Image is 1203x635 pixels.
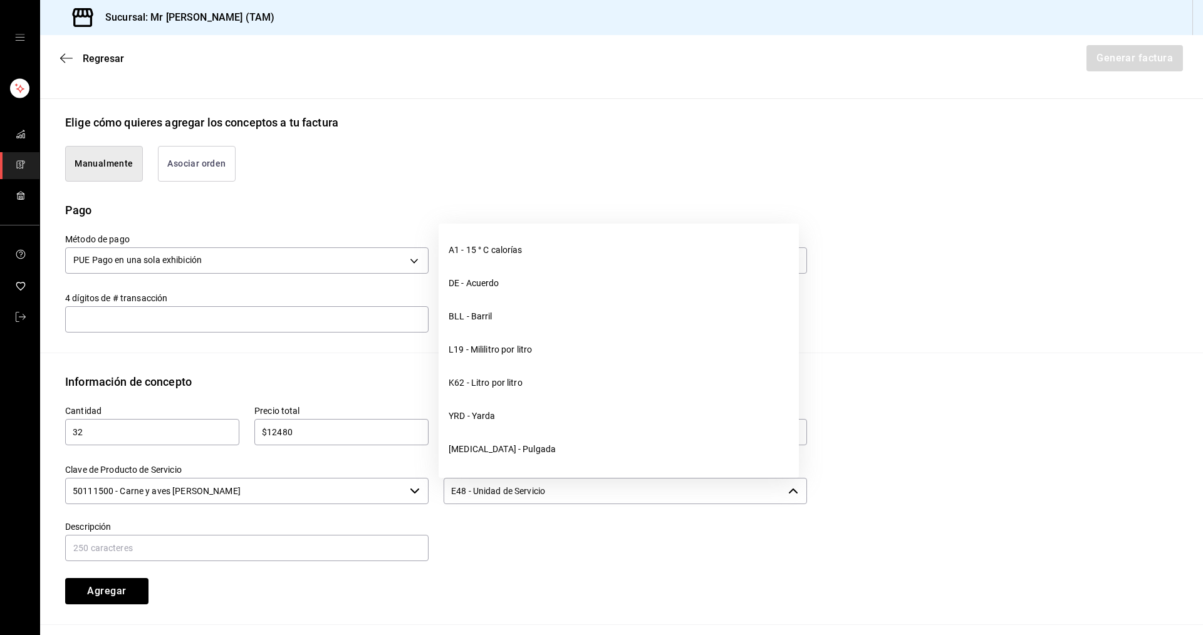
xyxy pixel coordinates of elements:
input: 250 caracteres [65,535,429,561]
button: Manualmente [65,146,143,182]
span: Regresar [83,53,124,65]
li: A1 - 15 ° C calorías [439,234,799,267]
button: Agregar [65,578,148,604]
li: DE - Acuerdo [439,267,799,300]
li: YRD - Yarda [439,400,799,433]
input: Elige una opción [65,478,405,504]
li: [MEDICAL_DATA] - Pulgada [439,433,799,466]
li: K62 - Litro por litro [439,366,799,400]
input: $0.00 [254,425,429,440]
button: Asociar orden [158,146,236,182]
span: PUE Pago en una sola exhibición [73,254,202,266]
div: Elige cómo quieres agregar los conceptos a tu factura [65,114,338,131]
li: L19 - Mililitro por litro [439,333,799,366]
button: Regresar [60,53,124,65]
label: Cantidad [65,406,239,415]
label: Descripción [65,522,429,530]
li: MTR - Metro [439,466,799,499]
label: 4 dígitos de # transacción [65,293,429,302]
input: Elige una opción [444,478,783,504]
li: BLL - Barril [439,300,799,333]
div: Pago [65,202,92,219]
label: Clave de Producto de Servicio [65,465,429,473]
button: open drawer [15,33,25,43]
h3: Sucursal: Mr [PERSON_NAME] (TAM) [95,10,274,25]
label: Método de pago [65,234,429,243]
div: Información de concepto [65,373,192,390]
label: Precio total [254,406,429,415]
